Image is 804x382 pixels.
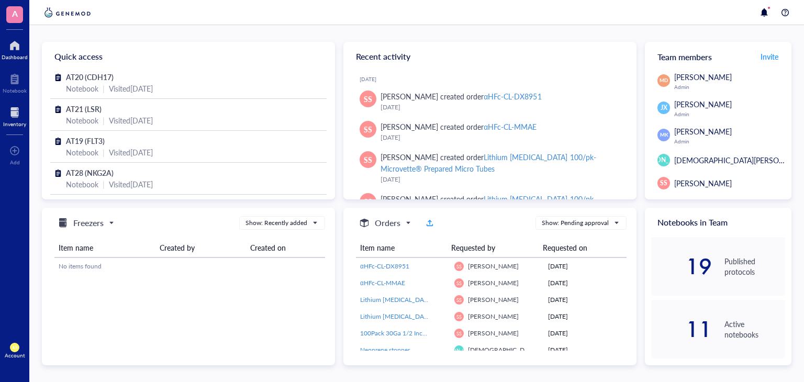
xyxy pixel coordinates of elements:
[375,217,400,229] h5: Orders
[645,42,791,71] div: Team members
[356,238,447,257] th: Item name
[360,278,405,287] span: αHFc-CL-MMAE
[66,104,102,114] span: AT21 (LSR)
[468,345,588,354] span: [DEMOGRAPHIC_DATA][PERSON_NAME]
[542,218,609,228] div: Show: Pending approval
[360,345,446,355] a: Neoprene stopper
[360,345,410,354] span: Neoprene stopper
[360,329,446,338] a: 100Pack 30Ga 1/2 Inch Sterile Disposable Injection Needle with Cap for Scientific and Industrial ...
[364,93,372,105] span: SS
[456,280,461,286] span: SS
[468,295,519,304] span: [PERSON_NAME]
[724,319,785,340] div: Active notebooks
[674,72,732,82] span: [PERSON_NAME]
[66,147,98,158] div: Notebook
[109,178,153,190] div: Visited [DATE]
[440,347,478,353] span: [PERSON_NAME]
[103,83,105,94] div: |
[381,102,620,113] div: [DATE]
[381,174,620,185] div: [DATE]
[548,262,622,271] div: [DATE]
[456,331,461,336] span: SS
[3,121,26,127] div: Inventory
[66,115,98,126] div: Notebook
[66,167,114,178] span: AT28 (NKG2A)
[109,83,153,94] div: Visited [DATE]
[548,329,622,338] div: [DATE]
[360,312,446,321] a: Lithium [MEDICAL_DATA] 100/pk- Microvette® Prepared Micro Tubes
[352,117,628,147] a: SS[PERSON_NAME] created orderαHFc-CL-MMAE[DATE]
[360,295,446,305] a: Lithium [MEDICAL_DATA] 100/pk- Microvette® Prepared Micro Tubes
[381,91,542,102] div: [PERSON_NAME] created order
[352,147,628,189] a: SS[PERSON_NAME] created orderLithium [MEDICAL_DATA] 100/pk- Microvette® Prepared Micro Tubes[DATE]
[364,154,372,165] span: SS
[468,312,519,321] span: [PERSON_NAME]
[674,126,732,137] span: [PERSON_NAME]
[484,121,537,132] div: αHFc-CL-MMAE
[54,238,155,257] th: Item name
[674,178,732,188] span: [PERSON_NAME]
[364,123,372,135] span: SS
[548,312,622,321] div: [DATE]
[73,217,104,229] h5: Freezers
[343,42,636,71] div: Recent activity
[3,71,27,94] a: Notebook
[2,54,28,60] div: Dashboard
[645,208,791,237] div: Notebooks in Team
[548,295,622,305] div: [DATE]
[548,278,622,288] div: [DATE]
[66,136,105,146] span: AT19 (FLT3)
[3,104,26,127] a: Inventory
[12,7,18,20] span: A
[456,297,461,303] span: SS
[660,131,667,139] span: MK
[468,262,519,271] span: [PERSON_NAME]
[360,295,555,304] span: Lithium [MEDICAL_DATA] 100/pk- Microvette® Prepared Micro Tubes
[352,86,628,117] a: SS[PERSON_NAME] created orderαHFc-CL-DX8951[DATE]
[674,84,785,90] div: Admin
[66,178,98,190] div: Notebook
[103,178,105,190] div: |
[10,159,20,165] div: Add
[661,103,667,113] span: JX
[381,151,620,174] div: [PERSON_NAME] created order
[2,37,28,60] a: Dashboard
[360,262,446,271] a: αHFc-CL-DX8951
[66,83,98,94] div: Notebook
[42,6,93,19] img: genemod-logo
[5,352,25,358] div: Account
[360,262,409,271] span: αHFc-CL-DX8951
[660,178,667,188] span: SS
[447,238,538,257] th: Requested by
[484,91,541,102] div: αHFc-CL-DX8951
[12,345,17,350] span: AR
[59,262,321,271] div: No items found
[539,238,619,257] th: Requested on
[381,132,620,143] div: [DATE]
[760,48,779,65] button: Invite
[109,147,153,158] div: Visited [DATE]
[456,264,461,269] span: SS
[103,115,105,126] div: |
[660,77,668,84] span: MD
[674,111,785,117] div: Admin
[724,256,785,277] div: Published protocols
[360,312,555,321] span: Lithium [MEDICAL_DATA] 100/pk- Microvette® Prepared Micro Tubes
[360,76,628,82] div: [DATE]
[66,72,114,82] span: AT20 (CDH17)
[42,42,335,71] div: Quick access
[548,345,622,355] div: [DATE]
[761,51,778,62] span: Invite
[360,278,446,288] a: αHFc-CL-MMAE
[674,138,785,144] div: Admin
[468,278,519,287] span: [PERSON_NAME]
[109,115,153,126] div: Visited [DATE]
[245,218,307,228] div: Show: Recently added
[456,314,461,320] span: SS
[155,238,245,257] th: Created by
[381,121,537,132] div: [PERSON_NAME] created order
[651,321,712,338] div: 11
[103,147,105,158] div: |
[674,99,732,109] span: [PERSON_NAME]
